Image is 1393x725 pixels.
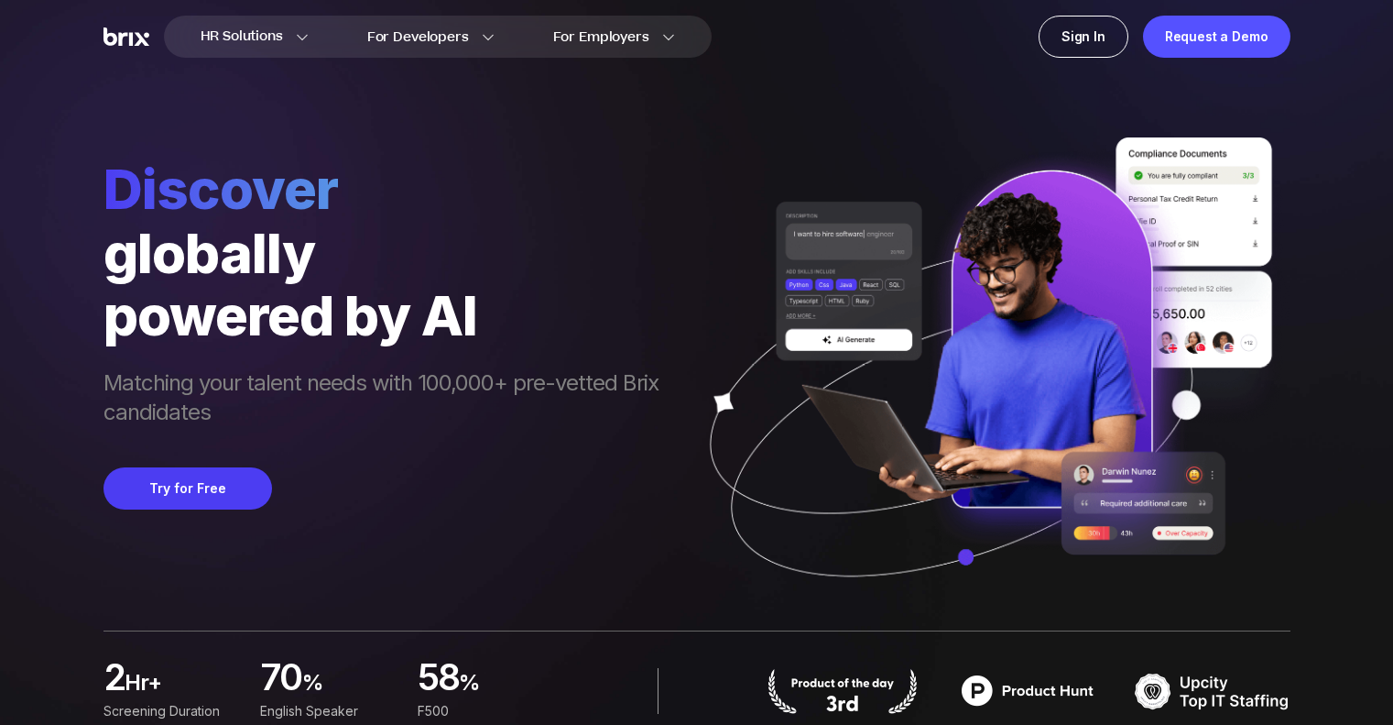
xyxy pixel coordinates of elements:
[765,668,920,714] img: product hunt badge
[260,661,302,698] span: 70
[417,661,459,698] span: 58
[677,137,1290,631] img: ai generate
[260,701,395,721] div: English Speaker
[103,284,677,346] div: powered by AI
[553,27,649,47] span: For Employers
[103,156,677,222] span: Discover
[103,368,677,431] span: Matching your talent needs with 100,000+ pre-vetted Brix candidates
[302,668,396,705] span: %
[1039,16,1128,58] a: Sign In
[367,27,469,47] span: For Developers
[103,661,125,698] span: 2
[125,668,238,705] span: hr+
[103,222,677,284] div: globally
[459,668,552,705] span: %
[1143,16,1290,58] a: Request a Demo
[103,701,238,721] div: Screening duration
[201,22,283,51] span: HR Solutions
[1135,668,1290,714] img: TOP IT STAFFING
[950,668,1105,714] img: product hunt badge
[417,701,551,721] div: F500
[103,27,149,47] img: Brix Logo
[103,467,272,510] button: Try for Free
